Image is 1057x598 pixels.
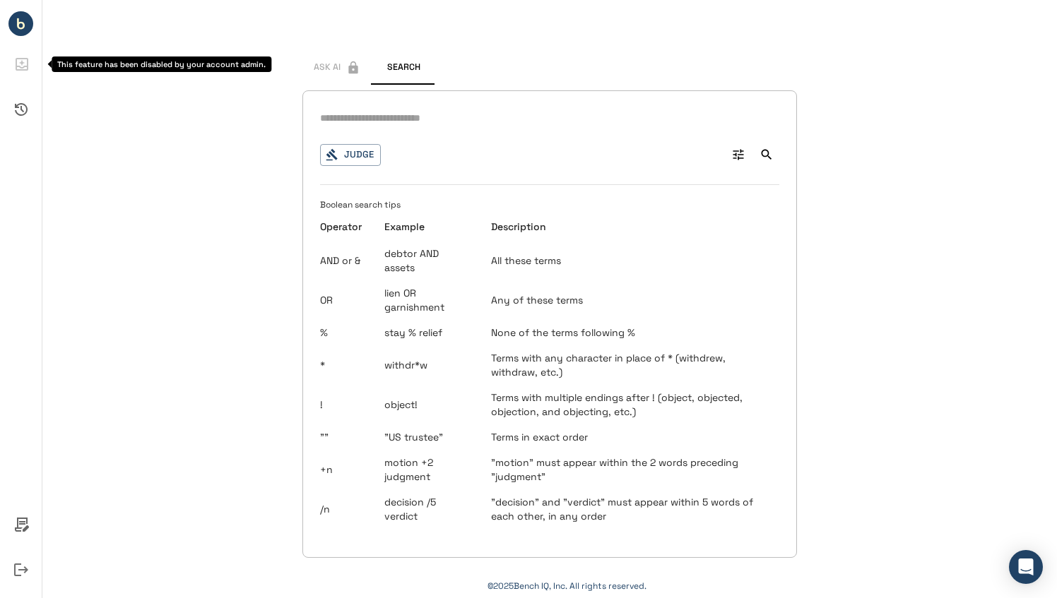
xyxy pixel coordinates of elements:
td: debtor AND assets [373,241,480,280]
td: stay % relief [373,320,480,345]
button: Search [754,142,779,167]
td: lien OR garnishment [373,280,480,320]
td: object! [373,385,480,424]
button: Advanced Search [726,142,751,167]
button: Search [372,51,435,85]
span: Boolean search tips [320,199,401,222]
td: All these terms [480,241,779,280]
td: "" [320,424,373,450]
td: decision /5 verdict [373,489,480,529]
td: "US trustee" [373,424,480,450]
td: Terms with any character in place of * (withdrew, withdraw, etc.) [480,345,779,385]
div: Open Intercom Messenger [1009,550,1043,584]
td: % [320,320,373,345]
th: Operator [320,213,373,241]
td: /n [320,489,373,529]
td: ! [320,385,373,424]
td: Any of these terms [480,280,779,320]
td: AND or & [320,241,373,280]
td: None of the terms following % [480,320,779,345]
th: Example [373,213,480,241]
td: OR [320,280,373,320]
span: This feature has been disabled by your account admin. [302,51,372,85]
td: withdr*w [373,345,480,385]
td: "motion" must appear within the 2 words preceding "judgment" [480,450,779,489]
td: "decision" and "verdict" must appear within 5 words of each other, in any order [480,489,779,529]
div: This feature has been disabled by your account admin. [52,56,271,72]
td: Terms with multiple endings after ! (object, objected, objection, and objecting, etc.) [480,385,779,424]
button: Judge [320,144,381,166]
td: +n [320,450,373,489]
th: Description [480,213,779,241]
td: Terms in exact order [480,424,779,450]
td: motion +2 judgment [373,450,480,489]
